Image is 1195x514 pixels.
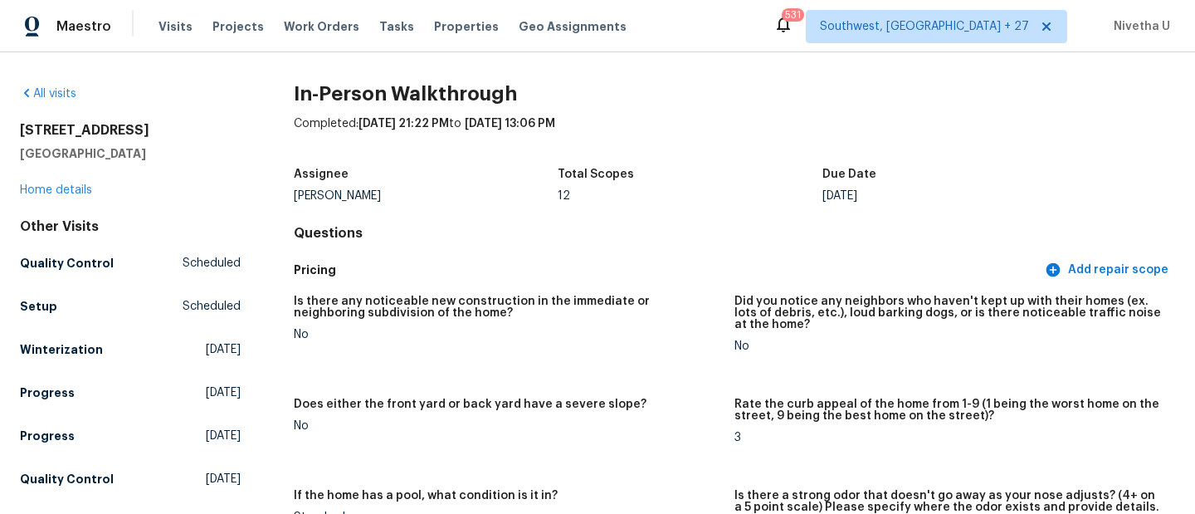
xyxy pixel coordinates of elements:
[20,184,92,196] a: Home details
[558,169,634,180] h5: Total Scopes
[56,18,111,35] span: Maestro
[294,329,721,340] div: No
[294,190,558,202] div: [PERSON_NAME]
[212,18,264,35] span: Projects
[734,432,1162,443] div: 3
[20,298,57,315] h5: Setup
[1041,255,1175,286] button: Add repair scope
[20,421,241,451] a: Progress[DATE]
[294,399,646,410] h5: Does either the front yard or back yard have a severe slope?
[206,471,241,487] span: [DATE]
[20,428,75,444] h5: Progress
[294,225,1175,242] h4: Questions
[20,341,103,358] h5: Winterization
[1107,18,1170,35] span: Nivetha U
[785,7,801,23] div: 531
[294,86,1175,102] h2: In-Person Walkthrough
[159,18,193,35] span: Visits
[20,88,76,100] a: All visits
[20,335,241,365] a: Winterization[DATE]
[20,248,241,278] a: Quality ControlScheduled
[20,384,75,401] h5: Progress
[20,464,241,494] a: Quality Control[DATE]
[434,18,499,35] span: Properties
[20,255,114,272] h5: Quality Control
[294,115,1175,159] div: Completed: to
[183,298,241,315] span: Scheduled
[734,490,1162,513] h5: Is there a strong odor that doesn't go away as your nose adjusts? (4+ on a 5 point scale) Please ...
[465,118,555,130] span: [DATE] 13:06 PM
[734,340,1162,352] div: No
[20,471,114,487] h5: Quality Control
[822,169,876,180] h5: Due Date
[734,296,1162,330] h5: Did you notice any neighbors who haven't kept up with their homes (ex. lots of debris, etc.), lou...
[820,18,1029,35] span: Southwest, [GEOGRAPHIC_DATA] + 27
[294,262,1041,279] h5: Pricing
[284,18,359,35] span: Work Orders
[20,291,241,321] a: SetupScheduled
[519,18,627,35] span: Geo Assignments
[294,420,721,432] div: No
[20,145,241,162] h5: [GEOGRAPHIC_DATA]
[294,296,721,319] h5: Is there any noticeable new construction in the immediate or neighboring subdivision of the home?
[822,190,1087,202] div: [DATE]
[358,118,449,130] span: [DATE] 21:22 PM
[379,21,414,32] span: Tasks
[206,428,241,444] span: [DATE]
[734,399,1162,422] h5: Rate the curb appeal of the home from 1-9 (1 being the worst home on the street, 9 being the best...
[183,255,241,272] span: Scheduled
[20,218,241,235] div: Other Visits
[558,190,822,202] div: 12
[294,490,558,502] h5: If the home has a pool, what condition is it in?
[20,122,241,139] h2: [STREET_ADDRESS]
[206,384,241,401] span: [DATE]
[294,169,349,180] h5: Assignee
[20,378,241,408] a: Progress[DATE]
[1048,260,1168,281] span: Add repair scope
[206,341,241,358] span: [DATE]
